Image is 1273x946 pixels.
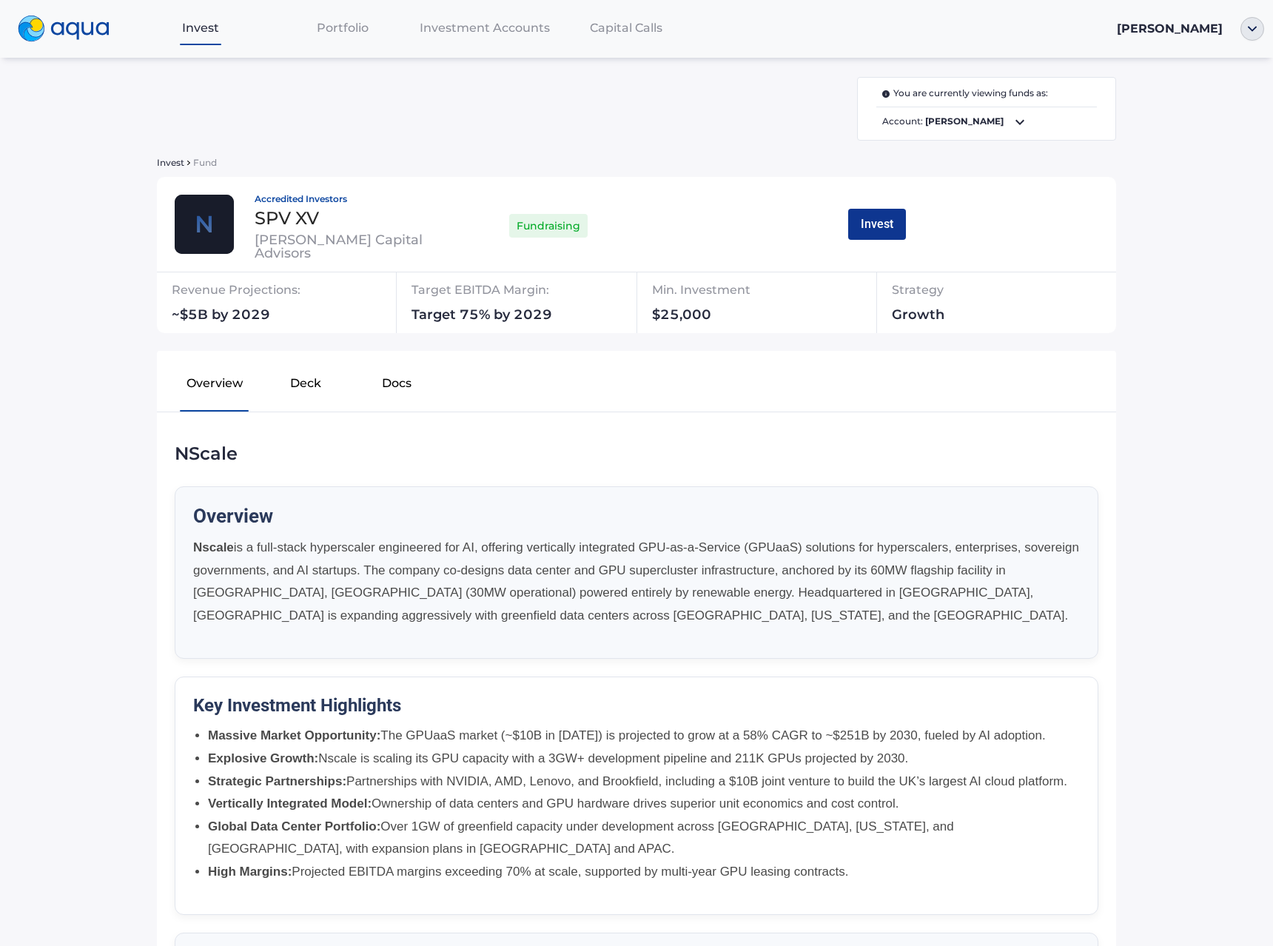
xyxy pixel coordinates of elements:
[208,819,380,833] strong: Global Data Center Portfolio:
[272,13,413,43] a: Portfolio
[175,442,1098,466] div: NScale
[892,278,1020,308] div: Strategy
[414,13,556,43] a: Investment Accounts
[255,195,444,204] div: Accredited Investors
[317,21,369,35] span: Portfolio
[182,21,219,35] span: Invest
[260,363,351,410] button: Deck
[876,113,1097,131] span: Account:
[882,90,893,98] img: i.svg
[208,793,1080,816] li: Ownership of data centers and GPU hardware drives superior unit economics and cost control.
[652,278,833,308] div: Min. Investment
[193,540,234,554] strong: Nscale
[652,308,833,327] div: $25,000
[208,748,1080,771] li: Nscale is scaling its GPU capacity with a 3GW+ development pipeline and 211K GPUs projected by 2030.
[509,210,588,241] div: Fundraising
[848,209,906,240] button: Invest
[175,195,234,254] img: thamesville
[193,157,217,168] span: Fund
[193,695,1080,717] h3: Key Investment Highlights
[9,12,130,46] a: logo
[157,157,184,168] span: Invest
[255,209,444,227] div: SPV XV
[208,751,318,765] strong: Explosive Growth:
[412,308,648,327] div: Target 75% by 2029
[169,363,260,410] button: Overview
[892,308,1020,327] div: Growth
[925,115,1004,127] b: [PERSON_NAME]
[193,537,1080,627] p: is a full-stack hyperscaler engineered for AI, offering vertically integrated GPU-as-a-Service (G...
[882,87,1048,101] span: You are currently viewing funds as:
[208,771,1080,794] li: Partnerships with NVIDIA, AMD, Lenovo, and Brookfield, including a $10B joint venture to build th...
[208,796,372,811] strong: Vertically Integrated Model:
[1240,17,1264,41] img: ellipse
[208,861,1080,884] li: Projected EBITDA margins exceeding 70% at scale, supported by multi-year GPU leasing contracts.
[255,233,444,260] div: [PERSON_NAME] Capital Advisors
[1117,21,1223,36] span: [PERSON_NAME]
[208,865,292,879] strong: High Margins:
[208,774,346,788] strong: Strategic Partnerships:
[193,505,1080,528] h2: Overview
[590,21,662,35] span: Capital Calls
[18,16,110,42] img: logo
[352,363,443,410] button: Docs
[420,21,550,35] span: Investment Accounts
[208,728,380,742] strong: Massive Market Opportunity:
[556,13,697,43] a: Capital Calls
[172,308,408,327] div: ~$5B by 2029
[187,161,190,165] img: sidearrow
[412,278,648,308] div: Target EBITDA Margin:
[208,725,1080,748] li: The GPUaaS market (~$10B in [DATE]) is projected to grow at a 58% CAGR to ~$251B by 2030, fueled ...
[130,13,272,43] a: Invest
[172,278,408,308] div: Revenue Projections:
[208,816,1080,861] li: Over 1GW of greenfield capacity under development across [GEOGRAPHIC_DATA], [US_STATE], and [GEOG...
[190,155,217,169] a: Fund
